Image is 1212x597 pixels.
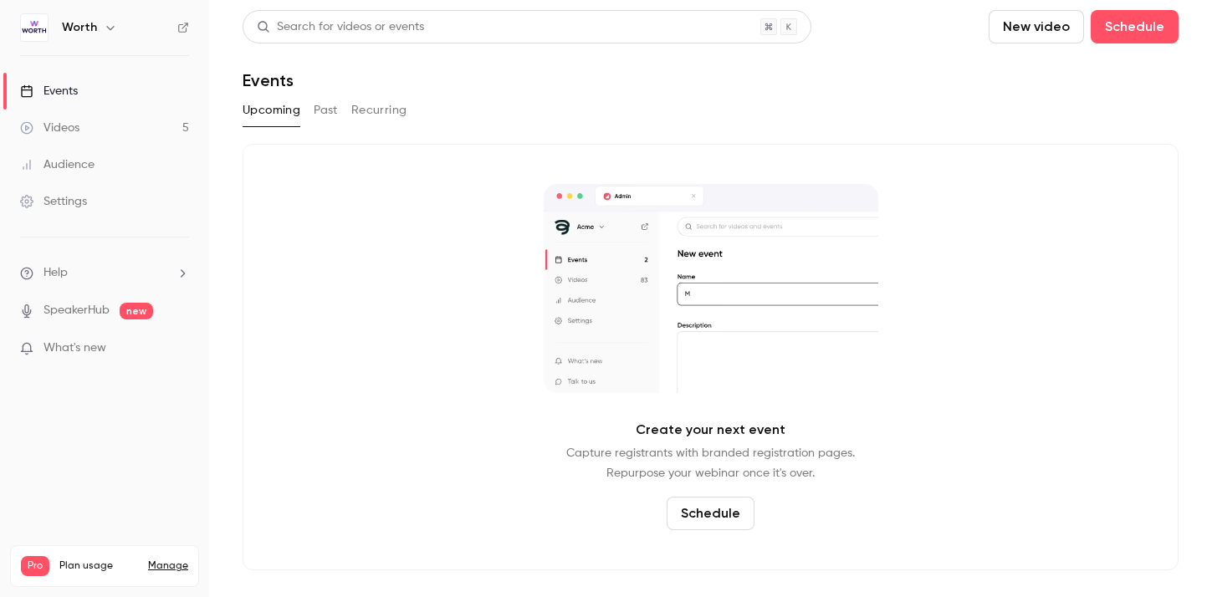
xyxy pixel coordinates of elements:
[20,83,78,99] div: Events
[62,19,97,36] h6: Worth
[120,303,153,319] span: new
[243,70,294,90] h1: Events
[257,18,424,36] div: Search for videos or events
[636,420,785,440] p: Create your next event
[21,14,48,41] img: Worth
[43,302,110,319] a: SpeakerHub
[59,559,138,573] span: Plan usage
[351,97,407,124] button: Recurring
[20,156,95,173] div: Audience
[20,193,87,210] div: Settings
[20,120,79,136] div: Videos
[148,559,188,573] a: Manage
[43,339,106,357] span: What's new
[243,97,300,124] button: Upcoming
[43,264,68,282] span: Help
[20,264,189,282] li: help-dropdown-opener
[667,497,754,530] button: Schedule
[566,443,855,483] p: Capture registrants with branded registration pages. Repurpose your webinar once it's over.
[314,97,338,124] button: Past
[1091,10,1179,43] button: Schedule
[21,556,49,576] span: Pro
[989,10,1084,43] button: New video
[169,341,189,356] iframe: Noticeable Trigger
